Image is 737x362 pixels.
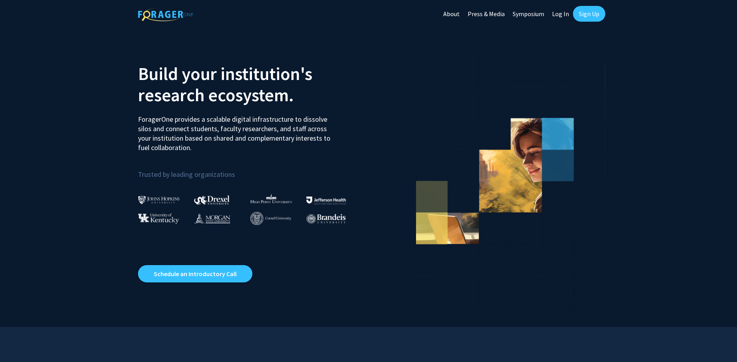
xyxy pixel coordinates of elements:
[194,213,230,223] img: Morgan State University
[138,7,193,21] img: ForagerOne Logo
[250,194,292,203] img: High Point University
[306,197,346,204] img: Thomas Jefferson University
[138,63,363,106] h2: Build your institution's research ecosystem.
[138,109,336,152] p: ForagerOne provides a scalable digital infrastructure to dissolve silos and connect students, fac...
[250,212,291,225] img: Cornell University
[573,6,605,22] a: Sign Up
[138,196,180,204] img: Johns Hopkins University
[138,213,179,224] img: University of Kentucky
[138,159,363,180] p: Trusted by leading organizations
[194,195,229,204] img: Drexel University
[138,265,252,282] a: Opens in a new tab
[306,214,346,224] img: Brandeis University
